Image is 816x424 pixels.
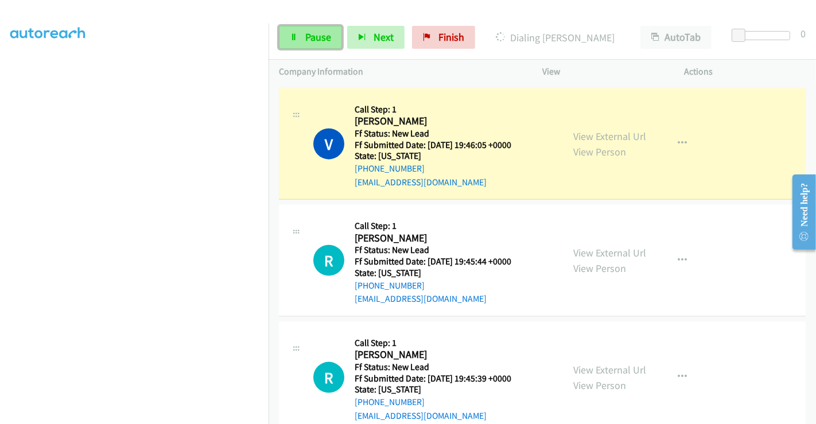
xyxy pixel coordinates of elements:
a: [PHONE_NUMBER] [355,396,425,407]
h2: [PERSON_NAME] [355,348,511,361]
h5: Ff Status: New Lead [355,244,511,256]
h5: Ff Status: New Lead [355,128,511,139]
a: View Person [573,262,626,275]
div: 0 [801,26,806,41]
h5: State: [US_STATE] [355,384,511,395]
a: View External Url [573,130,646,143]
h5: Ff Submitted Date: [DATE] 19:45:39 +0000 [355,373,511,384]
h5: Call Step: 1 [355,104,511,115]
div: The call is yet to be attempted [313,245,344,276]
h5: State: [US_STATE] [355,267,511,279]
a: [PHONE_NUMBER] [355,163,425,174]
h5: Call Step: 1 [355,220,511,232]
h5: Call Step: 1 [355,337,511,349]
a: Finish [412,26,475,49]
a: [EMAIL_ADDRESS][DOMAIN_NAME] [355,410,487,421]
a: [EMAIL_ADDRESS][DOMAIN_NAME] [355,177,487,188]
a: View External Url [573,246,646,259]
span: Finish [438,30,464,44]
p: Company Information [279,65,522,79]
p: View [542,65,664,79]
a: View Person [573,379,626,392]
h5: Ff Status: New Lead [355,361,511,373]
button: Next [347,26,405,49]
h2: [PERSON_NAME] [355,232,511,245]
iframe: Resource Center [783,166,816,258]
h5: State: [US_STATE] [355,150,511,162]
h1: R [313,245,344,276]
h1: V [313,129,344,160]
h5: Ff Submitted Date: [DATE] 19:46:05 +0000 [355,139,511,151]
p: Dialing [PERSON_NAME] [491,30,620,45]
a: Pause [279,26,342,49]
a: [EMAIL_ADDRESS][DOMAIN_NAME] [355,293,487,304]
h1: R [313,362,344,393]
span: Next [374,30,394,44]
button: AutoTab [640,26,712,49]
a: View External Url [573,363,646,376]
p: Actions [685,65,806,79]
span: Pause [305,30,331,44]
h5: Ff Submitted Date: [DATE] 19:45:44 +0000 [355,256,511,267]
div: The call is yet to be attempted [313,362,344,393]
a: [PHONE_NUMBER] [355,280,425,291]
a: View Person [573,145,626,158]
h2: [PERSON_NAME] [355,115,511,128]
div: Delay between calls (in seconds) [737,31,790,40]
